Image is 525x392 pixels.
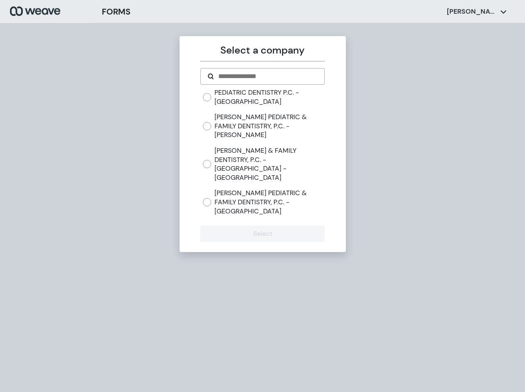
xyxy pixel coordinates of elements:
label: [PERSON_NAME] PEDIATRIC & FAMILY DENTISTRY, P.C. - [PERSON_NAME] [214,113,325,140]
label: [PERSON_NAME] PEDIATRIC & FAMILY DENTISTRY, P.C. - [GEOGRAPHIC_DATA] [214,189,325,216]
p: [PERSON_NAME] [447,7,497,16]
button: Select [200,225,325,242]
label: PEDIATRIC DENTISTRY P.C. - [GEOGRAPHIC_DATA] [214,88,325,106]
p: Select a company [200,43,325,58]
label: [PERSON_NAME] & FAMILY DENTISTRY, P.C. - [GEOGRAPHIC_DATA] - [GEOGRAPHIC_DATA] [214,146,325,182]
h3: FORMS [102,5,131,18]
input: Search [217,71,318,81]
